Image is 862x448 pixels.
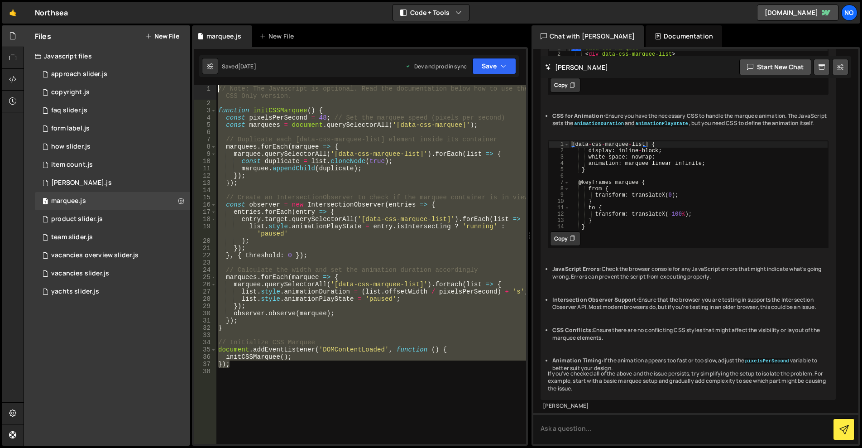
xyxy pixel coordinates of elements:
[51,197,86,205] div: marquee.js
[35,265,190,283] div: 14705/38518.js
[552,265,828,281] li: Check the browser console for any JavaScript errors that might indicate what's going wrong. Error...
[194,245,216,252] div: 21
[35,246,190,265] div: 14705/38617.js
[35,138,190,156] div: 14705/38746.js
[549,167,570,173] div: 5
[194,310,216,317] div: 30
[35,156,190,174] div: 14705/38105.js
[194,252,216,259] div: 22
[552,265,602,273] strong: JavaScript Errors:
[552,296,828,312] li: Ensure that the browser you are testing in supports the Intersection Observer API. Most modern br...
[35,101,190,120] div: 14705/39052.js
[552,356,603,364] strong: Animation Timing:
[573,120,625,127] code: animationDuration
[552,296,638,303] strong: Intersection Observer Support:
[194,129,216,136] div: 6
[194,179,216,187] div: 13
[51,106,87,115] div: faq slider.js
[51,179,112,187] div: [PERSON_NAME].js
[194,339,216,346] div: 34
[549,154,570,160] div: 3
[194,259,216,266] div: 23
[51,70,107,78] div: approach slider.js
[35,283,190,301] div: 14705/39048.js
[194,288,216,295] div: 27
[194,165,216,172] div: 11
[194,107,216,114] div: 3
[549,179,570,186] div: 7
[194,208,216,216] div: 17
[51,270,109,278] div: vacancies slider.js
[194,368,216,375] div: 38
[841,5,857,21] a: No
[194,361,216,368] div: 37
[145,33,179,40] button: New File
[206,32,241,41] div: marquee.js
[194,85,216,100] div: 1
[194,136,216,143] div: 7
[635,120,689,127] code: animationPlayState
[35,192,190,210] div: 14705/38125.js
[51,233,93,241] div: team slider.js
[550,78,580,92] button: Copy
[549,205,570,211] div: 11
[194,353,216,361] div: 36
[35,228,190,246] div: 14705/39106.js
[194,216,216,223] div: 18
[238,63,256,70] div: [DATE]
[194,150,216,158] div: 9
[194,266,216,274] div: 24
[549,186,570,192] div: 8
[194,223,216,237] div: 19
[739,59,811,75] button: Start new chat
[549,160,570,167] div: 4
[549,173,570,179] div: 6
[552,326,593,334] strong: CSS Conflicts:
[543,402,833,410] div: [PERSON_NAME]
[549,211,570,217] div: 12
[194,237,216,245] div: 20
[194,143,216,150] div: 8
[552,327,828,342] li: Ensure there are no conflicting CSS styles that might affect the visibility or layout of the marq...
[194,172,216,179] div: 12
[194,281,216,288] div: 26
[35,65,190,83] div: 14705/38529.js
[549,224,570,230] div: 14
[51,125,90,133] div: form label.js
[24,47,190,65] div: Javascript files
[545,63,608,72] h2: [PERSON_NAME]
[194,303,216,310] div: 29
[194,187,216,194] div: 14
[51,215,103,223] div: product slider.js
[51,251,139,260] div: vacancies overview slider.js
[552,357,828,372] li: If the animation appears too fast or too slow, adjust the variable to better suit your design.
[2,2,24,24] a: 🤙
[222,63,256,70] div: Saved
[194,121,216,129] div: 5
[646,25,722,47] div: Documentation
[194,295,216,303] div: 28
[472,58,516,74] button: Save
[35,120,190,138] div: 14705/38545.js
[194,332,216,339] div: 33
[43,198,48,206] span: 1
[549,192,570,198] div: 9
[35,83,190,101] div: 14705/39179.js
[194,324,216,332] div: 32
[194,346,216,353] div: 35
[549,148,570,154] div: 2
[259,32,297,41] div: New File
[549,198,570,205] div: 10
[532,25,644,47] div: Chat with [PERSON_NAME]
[549,217,570,224] div: 13
[194,158,216,165] div: 10
[194,114,216,121] div: 4
[194,201,216,208] div: 16
[51,161,93,169] div: item count.js
[549,51,566,58] div: 2
[35,174,190,192] div: 14705/38751.js
[194,317,216,324] div: 31
[35,7,68,18] div: Northsea
[393,5,469,21] button: Code + Tools
[51,143,91,151] div: how slider.js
